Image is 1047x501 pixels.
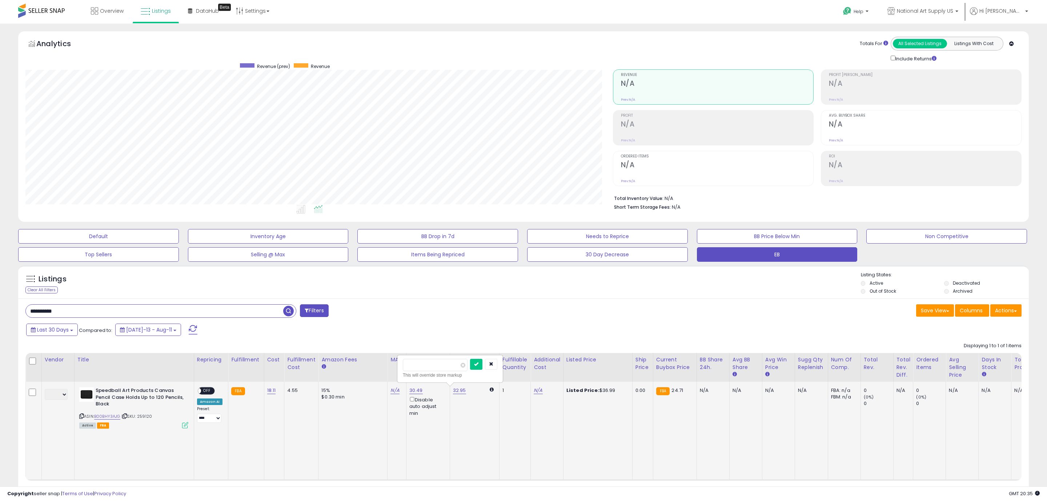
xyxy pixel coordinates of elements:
b: Total Inventory Value: [614,195,663,201]
li: N/A [614,193,1016,202]
span: Last 30 Days [37,326,69,333]
span: Overview [100,7,124,15]
div: Days In Stock [982,356,1008,371]
button: Non Competitive [866,229,1027,244]
a: Terms of Use [62,490,93,497]
div: N/A [798,387,822,394]
div: 0 [916,387,946,394]
span: [DATE]-13 - Aug-11 [126,326,172,333]
a: B00BHY3AJG [94,413,120,420]
span: National Art Supply US [897,7,953,15]
small: Prev: N/A [621,179,635,183]
span: Hi [PERSON_NAME] [979,7,1023,15]
div: ASIN: [79,387,188,428]
button: Inventory Age [188,229,349,244]
div: MAP [390,356,403,364]
button: Selling @ Max [188,247,349,262]
a: 30.49 [409,387,423,394]
div: Total Rev. [864,356,890,371]
div: Vendor [45,356,71,364]
a: 18.11 [267,387,276,394]
label: Out of Stock [870,288,896,294]
button: 30 Day Decrease [527,247,688,262]
small: Amazon Fees. [321,364,326,370]
a: Help [837,1,876,24]
img: 411UymEDj7L._SL40_.jpg [79,387,94,402]
button: BB Price Below Min [697,229,858,244]
th: Please note that this number is a calculation based on your required days of coverage and your ve... [795,353,828,382]
span: FBA [97,422,109,429]
label: Deactivated [953,280,980,286]
h2: N/A [829,161,1021,171]
div: N/A [700,387,724,394]
h5: Listings [39,274,67,284]
button: Actions [990,304,1022,317]
span: ROI [829,155,1021,159]
div: N/A [1014,387,1038,394]
span: DataHub [196,7,219,15]
div: Listed Price [566,356,629,364]
div: N/A [733,387,757,394]
th: CSV column name: cust_attr_2_Vendor [41,353,74,382]
b: Listed Price: [566,387,599,394]
h5: Analytics [36,39,85,51]
button: Last 30 Days [26,324,78,336]
div: BB Share 24h. [700,356,726,371]
h2: N/A [621,161,813,171]
div: 0 [864,387,893,394]
div: Sugg Qty Replenish [798,356,825,371]
h2: N/A [829,120,1021,130]
small: Days In Stock. [982,371,986,378]
div: 0.00 [635,387,647,394]
span: Avg. Buybox Share [829,114,1021,118]
div: 1 [502,387,525,394]
span: Revenue (prev) [257,63,290,69]
div: Displaying 1 to 1 of 1 items [964,342,1022,349]
span: Revenue [311,63,330,69]
div: 15% [321,387,382,394]
a: N/A [390,387,399,394]
button: BB Drop in 7d [357,229,518,244]
div: Fulfillment Cost [287,356,315,371]
span: | SKU: 259120 [121,413,152,419]
span: Help [854,8,863,15]
small: (0%) [916,394,926,400]
div: Tooltip anchor [218,4,231,11]
b: Short Term Storage Fees: [614,204,671,210]
b: Speedball Art Products Canvas Pencil Case Holds Up to 120 Pencils, Black [96,387,184,409]
p: Listing States: [861,272,1029,278]
small: Prev: N/A [829,138,843,143]
div: Current Buybox Price [656,356,694,371]
div: Avg BB Share [733,356,759,371]
div: $36.99 [566,387,627,394]
small: Prev: N/A [829,179,843,183]
div: Include Returns [885,54,945,62]
div: Avg Selling Price [949,356,975,379]
i: Get Help [843,7,852,16]
div: Ordered Items [916,356,943,371]
div: Totals For [860,40,888,47]
button: Needs to Reprice [527,229,688,244]
div: 0 [916,400,946,407]
small: Avg Win Price. [765,371,770,378]
span: 24.71 [671,387,683,394]
label: Archived [953,288,972,294]
button: Save View [916,304,954,317]
h2: N/A [621,120,813,130]
div: Amazon AI [197,398,222,405]
div: Additional Cost [534,356,560,371]
h2: N/A [621,79,813,89]
button: Filters [300,304,328,317]
div: Title [77,356,191,364]
h2: N/A [829,79,1021,89]
div: N/A [765,387,789,394]
div: Fulfillment [231,356,261,364]
div: Avg Win Price [765,356,792,371]
div: seller snap | | [7,490,126,497]
button: Listings With Cost [947,39,1001,48]
small: FBA [231,387,245,395]
button: [DATE]-13 - Aug-11 [115,324,181,336]
div: Num of Comp. [831,356,858,371]
span: Ordered Items [621,155,813,159]
div: Cost [267,356,281,364]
